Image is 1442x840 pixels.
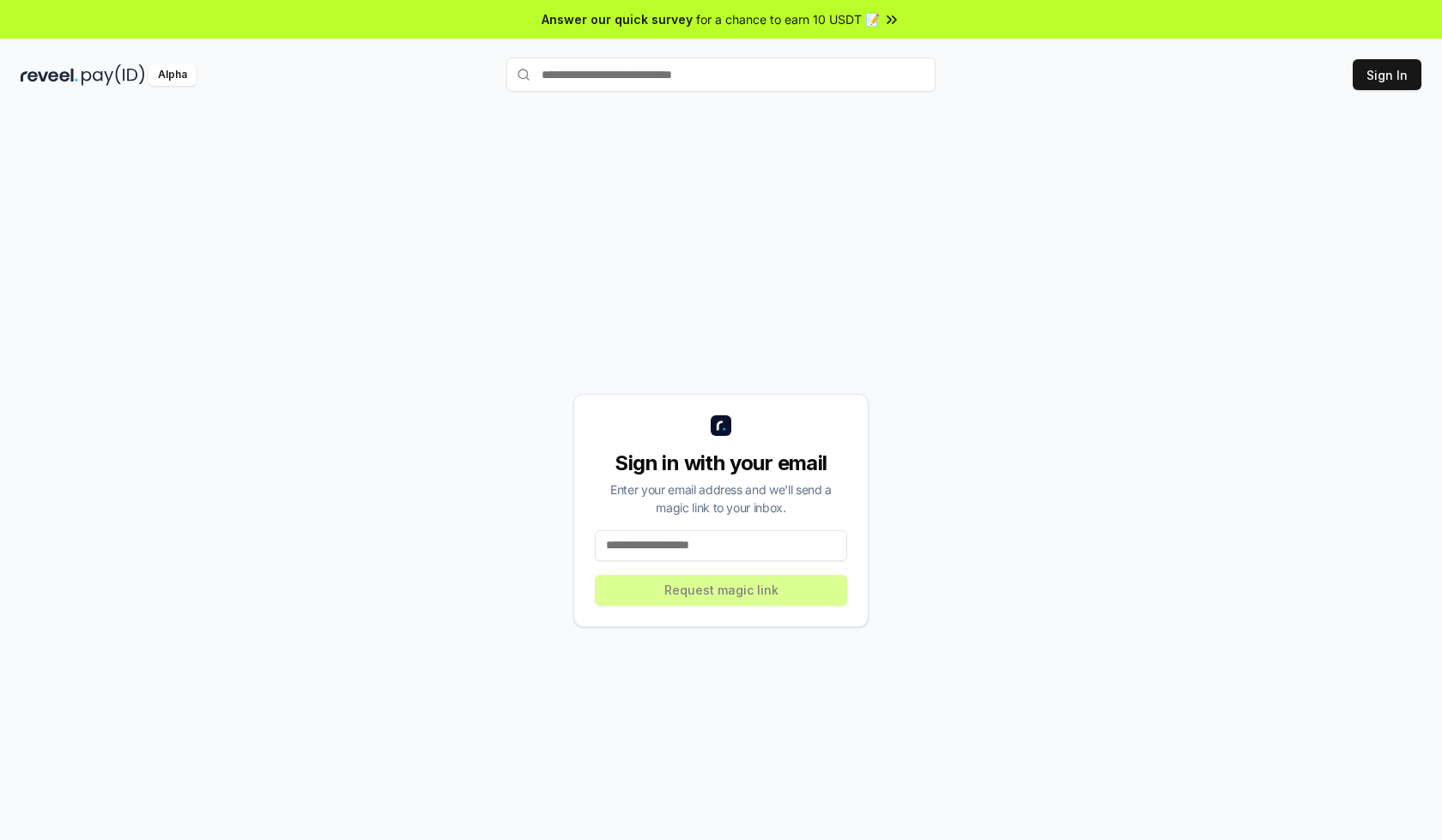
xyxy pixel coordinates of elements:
[711,415,731,436] img: logo_small
[696,10,880,28] span: for a chance to earn 10 USDT 📝
[21,64,78,86] img: reveel_dark
[595,480,847,517] div: Enter your email address and we’ll send a magic link to your inbox.
[542,10,693,28] span: Answer our quick survey
[82,64,145,86] img: pay_id
[595,450,847,477] div: Sign in with your email
[148,64,197,86] div: Alpha
[1353,59,1421,90] button: Sign In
